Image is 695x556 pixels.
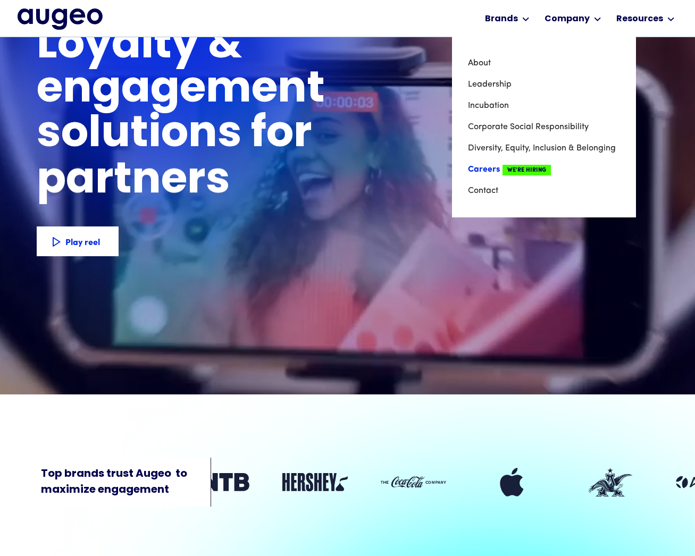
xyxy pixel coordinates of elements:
a: CareersWe're Hiring [468,159,620,180]
span: We're Hiring [503,165,551,175]
a: Corporate Social Responsibility [468,116,620,138]
div: Company [545,13,590,26]
a: home [18,9,103,31]
nav: Company [452,37,636,217]
div: Brands [485,13,518,26]
a: Incubation [468,95,620,116]
a: About [468,53,620,74]
a: Diversity, Equity, Inclusion & Belonging [468,138,620,159]
a: Contact [468,180,620,201]
div: Resources [616,13,663,26]
a: Leadership [468,74,620,95]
